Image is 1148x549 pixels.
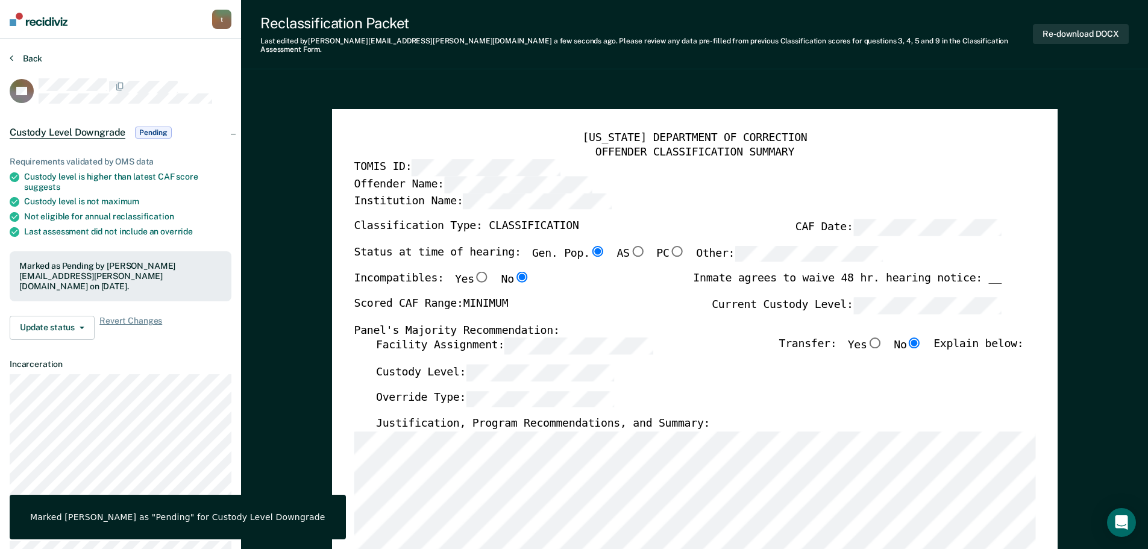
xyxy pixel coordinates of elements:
label: No [501,272,530,287]
div: Marked [PERSON_NAME] as "Pending" for Custody Level Downgrade [30,512,325,522]
label: Institution Name: [354,193,611,210]
label: Facility Assignment: [375,337,652,354]
div: Not eligible for annual [24,212,231,222]
input: Institution Name: [463,193,611,210]
div: Open Intercom Messenger [1107,508,1136,537]
div: Last assessment did not include an [24,227,231,237]
div: Marked as Pending by [PERSON_NAME][EMAIL_ADDRESS][PERSON_NAME][DOMAIN_NAME] on [DATE]. [19,261,222,291]
div: Inmate agrees to waive 48 hr. hearing notice: __ [693,272,1002,297]
label: Current Custody Level: [712,297,1002,314]
span: Pending [135,127,171,139]
input: Yes [474,272,489,283]
label: Classification Type: CLASSIFICATION [354,219,579,236]
input: Current Custody Level: [853,297,1001,314]
img: Recidiviz [10,13,67,26]
input: Other: [735,245,883,262]
button: Back [10,53,42,64]
input: Offender Name: [444,176,592,193]
input: TOMIS ID: [412,159,560,176]
label: Other: [696,245,883,262]
div: Custody level is higher than latest CAF score [24,172,231,192]
input: Yes [867,337,882,348]
input: Facility Assignment: [504,337,653,354]
div: Transfer: Explain below: [779,337,1023,364]
label: Offender Name: [354,176,592,193]
input: Override Type: [466,391,614,407]
input: AS [629,245,645,256]
div: Custody level is not [24,196,231,207]
span: Custody Level Downgrade [10,127,125,139]
input: Custody Level: [466,364,614,381]
span: a few seconds ago [554,37,616,45]
label: AS [616,245,645,262]
button: t [212,10,231,29]
span: suggests [24,182,60,192]
div: [US_STATE] DEPARTMENT OF CORRECTION [354,131,1035,145]
label: PC [656,245,685,262]
span: override [160,227,193,236]
label: Gen. Pop. [532,245,605,262]
div: Incompatibles: [354,272,530,297]
div: Status at time of hearing: [354,245,883,272]
button: Update status [10,316,95,340]
div: Last edited by [PERSON_NAME][EMAIL_ADDRESS][PERSON_NAME][DOMAIN_NAME] . Please review any data pr... [260,37,1033,54]
div: OFFENDER CLASSIFICATION SUMMARY [354,145,1035,160]
label: Custody Level: [375,364,614,381]
input: No [513,272,529,283]
label: TOMIS ID: [354,159,560,176]
input: CAF Date: [853,219,1001,236]
input: Gen. Pop. [589,245,605,256]
div: Panel's Majority Recommendation: [354,324,1001,338]
label: Justification, Program Recommendations, and Summary: [375,417,709,431]
label: Yes [454,272,489,287]
span: Revert Changes [99,316,162,340]
label: Scored CAF Range: MINIMUM [354,297,508,314]
div: Requirements validated by OMS data [10,157,231,167]
button: Re-download DOCX [1033,24,1129,44]
label: Override Type: [375,391,614,407]
label: Yes [847,337,882,354]
label: No [894,337,923,354]
span: reclassification [113,212,174,221]
div: Reclassification Packet [260,14,1033,32]
label: CAF Date: [795,219,1001,236]
dt: Incarceration [10,359,231,369]
input: No [906,337,922,348]
span: maximum [101,196,139,206]
input: PC [669,245,685,256]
